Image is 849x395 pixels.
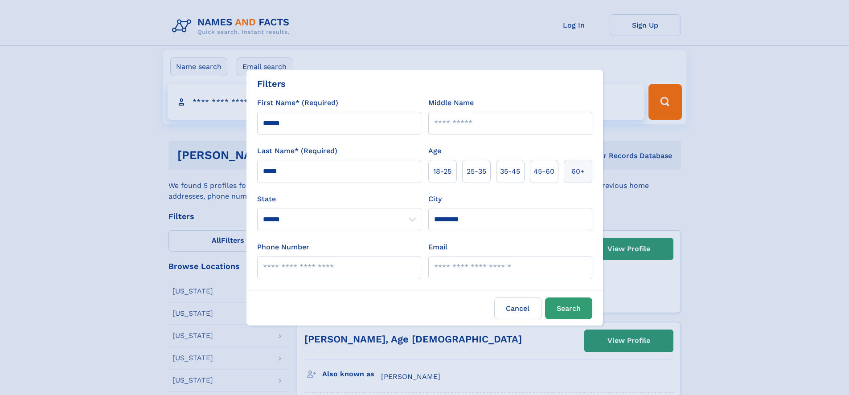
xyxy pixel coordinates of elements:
[428,98,474,108] label: Middle Name
[257,242,309,252] label: Phone Number
[257,98,338,108] label: First Name* (Required)
[257,77,286,90] div: Filters
[500,166,520,177] span: 35‑45
[545,297,592,319] button: Search
[257,194,421,204] label: State
[571,166,585,177] span: 60+
[428,242,447,252] label: Email
[257,146,337,156] label: Last Name* (Required)
[494,297,541,319] label: Cancel
[428,194,442,204] label: City
[533,166,554,177] span: 45‑60
[467,166,486,177] span: 25‑35
[428,146,441,156] label: Age
[433,166,451,177] span: 18‑25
